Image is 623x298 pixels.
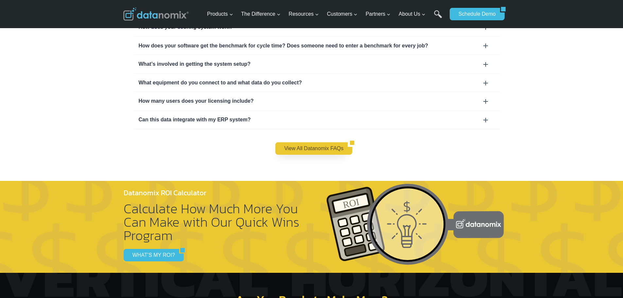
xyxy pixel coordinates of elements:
img: Datanomix ROI Calculator [325,183,505,266]
div: What equipment do you connect to and what data do you collect? [134,74,500,92]
h4: Datanomix ROI Calculator [124,187,301,198]
a: Search [434,10,442,25]
span: Partners [366,10,390,18]
img: Datanomix [123,8,189,21]
a: WHAT’S MY ROI? [124,249,179,261]
span: Last Name [147,0,168,6]
div: What equipment do you connect to and what data do you collect? [139,79,495,87]
div: How does your software get the benchmark for cycle time? Does someone need to enter a benchmark f... [134,37,500,55]
div: Can this data integrate with my ERP system? [134,111,500,129]
span: About Us [399,10,425,18]
a: Privacy Policy [89,146,110,150]
a: Terms [73,146,83,150]
div: How many users does your licensing include? [139,97,495,105]
span: Phone number [147,27,177,33]
div: What’s involved in getting the system setup? [139,60,495,68]
a: Schedule Demo [450,8,500,20]
iframe: Chat Widget [590,267,623,298]
a: View All Datanomix FAQs [275,142,348,155]
span: State/Region [147,81,172,87]
span: Products [207,10,233,18]
nav: Primary Navigation [204,4,446,25]
div: Can this data integrate with my ERP system? [139,115,495,124]
span: Resources [289,10,319,18]
h2: Calculate How Much More You Can Make with Our Quick Wins Program [124,202,301,242]
div: What’s involved in getting the system setup? [134,55,500,73]
div: How many users does your licensing include? [134,92,500,110]
span: The Difference [241,10,281,18]
span: Customers [327,10,357,18]
div: How does your software get the benchmark for cycle time? Does someone need to enter a benchmark f... [139,42,495,50]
